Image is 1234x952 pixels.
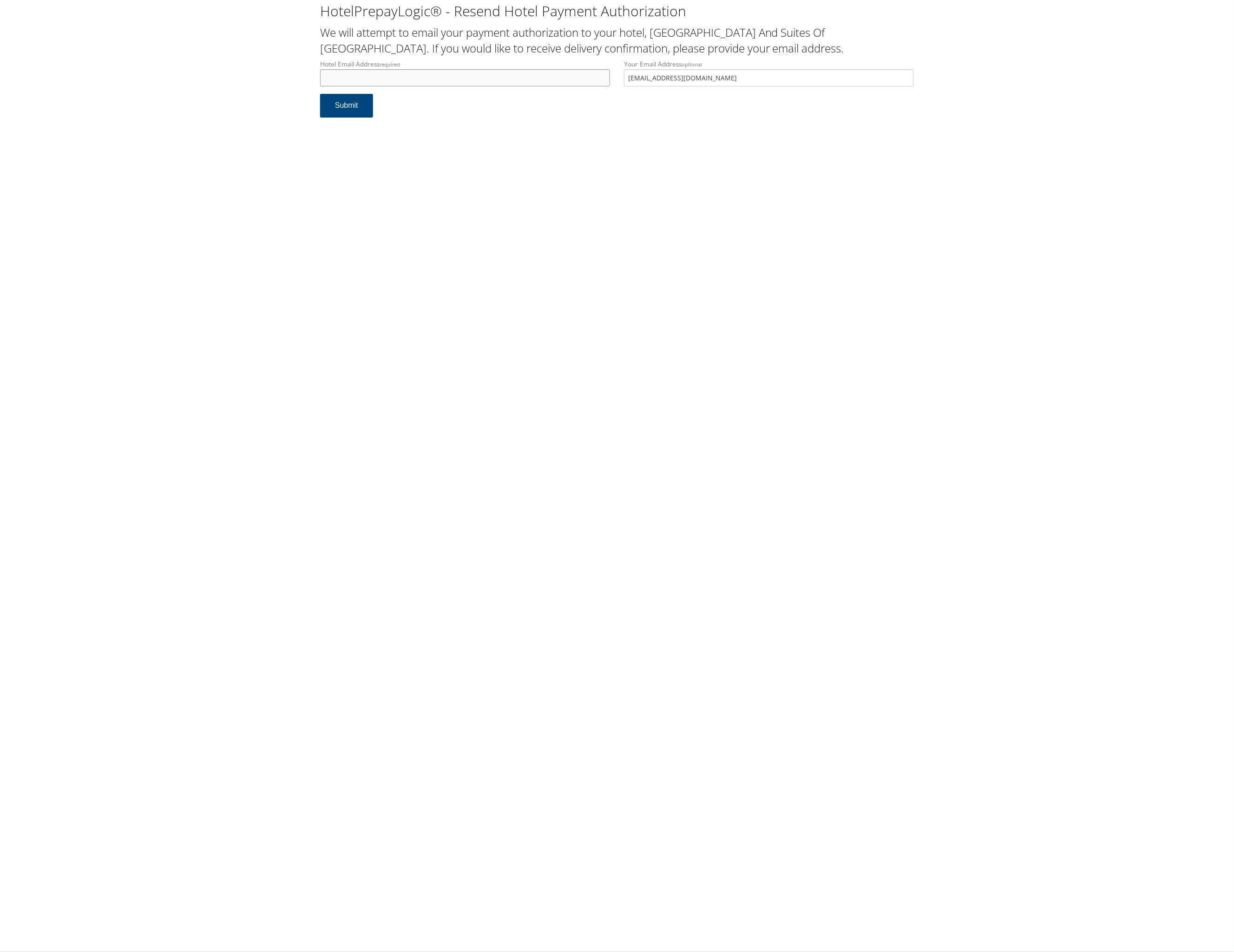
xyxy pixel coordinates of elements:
[380,61,400,68] small: required
[320,94,373,118] button: Submit
[320,25,914,56] h2: We will attempt to email your payment authorization to your hotel, [GEOGRAPHIC_DATA] And Suites O...
[624,69,914,86] input: Your Email Addressoptional
[682,61,702,68] small: optional
[320,59,610,86] label: Hotel Email Address
[320,69,610,86] input: Hotel Email Addressrequired
[624,59,914,86] label: Your Email Address
[320,1,914,21] h1: HotelPrepayLogic® - Resend Hotel Payment Authorization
